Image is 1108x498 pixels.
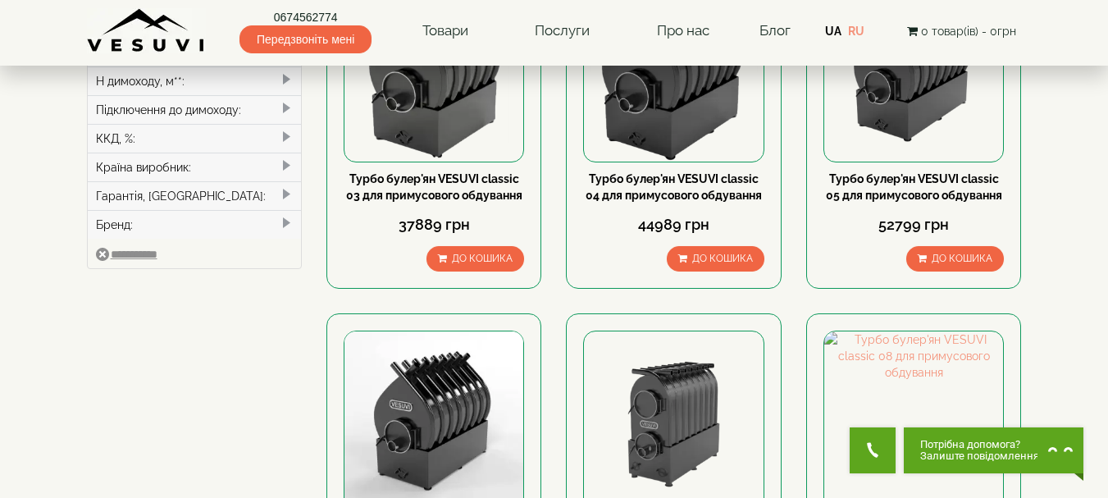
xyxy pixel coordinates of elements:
[583,214,764,235] div: 44989 грн
[920,439,1039,450] span: Потрібна допомога?
[239,25,372,53] span: Передзвоніть мені
[906,246,1004,272] button: До кошика
[87,8,206,53] img: Завод VESUVI
[452,253,513,264] span: До кошика
[667,246,764,272] button: До кошика
[759,22,791,39] a: Блог
[850,427,896,473] button: Get Call button
[902,22,1021,40] button: 0 товар(ів) - 0грн
[848,25,864,38] a: RU
[406,12,485,50] a: Товари
[88,124,302,153] div: ККД, %:
[88,153,302,181] div: Країна виробник:
[88,181,302,210] div: Гарантія, [GEOGRAPHIC_DATA]:
[344,214,524,235] div: 37889 грн
[825,25,841,38] a: UA
[88,210,302,239] div: Бренд:
[904,427,1083,473] button: Chat button
[920,450,1039,462] span: Залиште повідомлення
[346,172,522,202] a: Турбо булер'ян VESUVI classic 03 для примусового обдування
[426,246,524,272] button: До кошика
[88,66,302,95] div: H димоходу, м**:
[586,172,762,202] a: Турбо булер'ян VESUVI classic 04 для примусового обдування
[826,172,1002,202] a: Турбо булер'ян VESUVI classic 05 для примусового обдування
[692,253,753,264] span: До кошика
[518,12,606,50] a: Послуги
[932,253,992,264] span: До кошика
[88,95,302,124] div: Підключення до димоходу:
[239,9,372,25] a: 0674562774
[921,25,1016,38] span: 0 товар(ів) - 0грн
[641,12,726,50] a: Про нас
[823,214,1004,235] div: 52799 грн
